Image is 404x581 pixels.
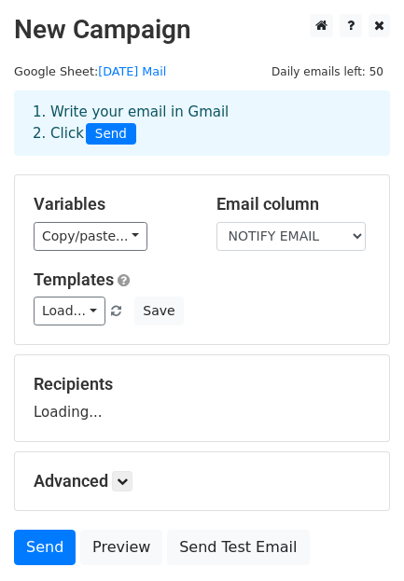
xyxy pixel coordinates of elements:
[80,530,162,565] a: Preview
[34,297,105,325] a: Load...
[98,64,166,78] a: [DATE] Mail
[34,374,370,422] div: Loading...
[34,374,370,394] h5: Recipients
[34,194,188,214] h5: Variables
[265,62,390,82] span: Daily emails left: 50
[14,530,76,565] a: Send
[19,102,385,145] div: 1. Write your email in Gmail 2. Click
[14,64,166,78] small: Google Sheet:
[167,530,309,565] a: Send Test Email
[265,64,390,78] a: Daily emails left: 50
[34,222,147,251] a: Copy/paste...
[14,14,390,46] h2: New Campaign
[34,270,114,289] a: Templates
[216,194,371,214] h5: Email column
[86,123,136,145] span: Send
[134,297,183,325] button: Save
[34,471,370,491] h5: Advanced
